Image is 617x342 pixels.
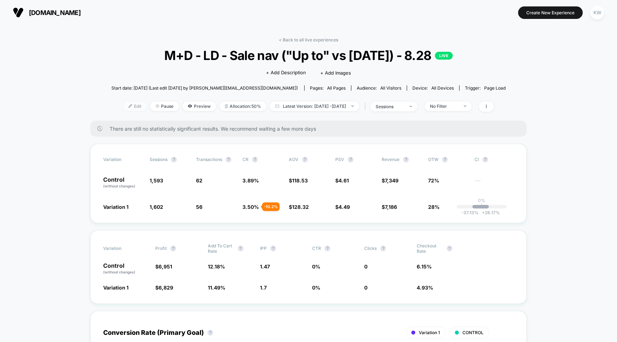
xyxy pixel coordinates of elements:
p: 0% [478,198,485,203]
div: Pages: [310,85,346,91]
span: $ [335,204,350,210]
span: [DOMAIN_NAME] [29,9,81,16]
span: Allocation: 50% [220,101,266,111]
span: Variation [103,157,142,162]
span: CI [475,157,514,162]
span: 1.47 [260,263,270,270]
button: ? [270,246,276,251]
button: ? [482,157,488,162]
span: 0 [364,285,367,291]
span: + Add Description [266,69,306,76]
span: Latest Version: [DATE] - [DATE] [270,101,359,111]
span: AOV [289,157,299,162]
img: end [410,106,412,107]
span: Sessions [150,157,167,162]
span: 1.7 [260,285,267,291]
span: 128.32 [292,204,309,210]
img: rebalance [225,104,228,108]
span: 6,951 [159,263,172,270]
span: 28% [428,204,440,210]
button: ? [380,246,386,251]
span: + Add Images [320,70,351,76]
span: --- [475,178,514,189]
span: 12.18 % [208,263,225,270]
span: (without changes) [103,184,135,188]
img: calendar [275,104,279,108]
button: ? [325,246,330,251]
span: 7,349 [385,177,398,183]
span: (without changes) [103,270,135,274]
span: Start date: [DATE] (Last edit [DATE] by [PERSON_NAME][EMAIL_ADDRESS][DOMAIN_NAME]) [111,85,298,91]
span: 0 % [312,263,320,270]
span: 72% [428,177,439,183]
img: end [156,104,159,108]
span: 4.93 % [417,285,433,291]
span: 4.49 [338,204,350,210]
button: ? [348,157,353,162]
span: + [482,210,485,215]
span: M+D - LD - Sale nav ("Up to" vs [DATE]) - 8.28 [131,48,486,63]
span: PSV [335,157,344,162]
img: end [351,105,354,107]
span: 11.49 % [208,285,225,291]
span: $ [155,285,173,291]
span: Clicks [364,246,377,251]
button: ? [442,157,448,162]
span: Variation 1 [419,330,440,335]
div: Audience: [357,85,401,91]
span: 4.61 [338,177,349,183]
button: KW [588,5,606,20]
span: Checkout Rate [417,243,443,254]
button: ? [226,157,231,162]
span: $ [382,177,398,183]
span: 6,829 [159,285,173,291]
span: Preview [182,101,216,111]
span: Add To Cart Rate [208,243,234,254]
div: KW [590,6,604,20]
span: Variation 1 [103,285,129,291]
div: No Filter [430,104,458,109]
button: ? [302,157,308,162]
span: Pause [150,101,179,111]
span: 0 [364,263,367,270]
p: LIVE [435,52,453,60]
button: ? [207,330,213,336]
span: Variation 1 [103,204,129,210]
span: 28.17 % [478,210,500,215]
button: ? [170,246,176,251]
button: ? [171,157,177,162]
span: CONTROL [462,330,483,335]
span: Revenue [382,157,400,162]
span: 1,593 [150,177,163,183]
button: ? [403,157,409,162]
span: 0 % [312,285,320,291]
div: Trigger: [465,85,506,91]
span: 6.15 % [417,263,432,270]
span: 7,186 [385,204,397,210]
span: -37.13 % [461,210,478,215]
span: Profit [155,246,167,251]
span: all devices [431,85,454,91]
span: $ [289,177,308,183]
span: $ [335,177,349,183]
p: Control [103,263,148,275]
p: Control [103,177,142,189]
img: end [464,105,466,107]
span: CR [242,157,249,162]
button: [DOMAIN_NAME] [11,7,83,18]
span: 62 [196,177,202,183]
span: 3.50 % [242,204,259,210]
span: all pages [327,85,346,91]
span: All Visitors [380,85,401,91]
span: CTR [312,246,321,251]
span: There are still no statistically significant results. We recommend waiting a few more days [110,126,512,132]
span: Page Load [484,85,506,91]
button: ? [252,157,258,162]
span: 118.53 [292,177,308,183]
span: 3.89 % [242,177,259,183]
div: sessions [376,104,404,109]
span: 56 [196,204,202,210]
button: ? [238,246,244,251]
span: | [363,101,370,112]
img: Visually logo [13,7,24,18]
